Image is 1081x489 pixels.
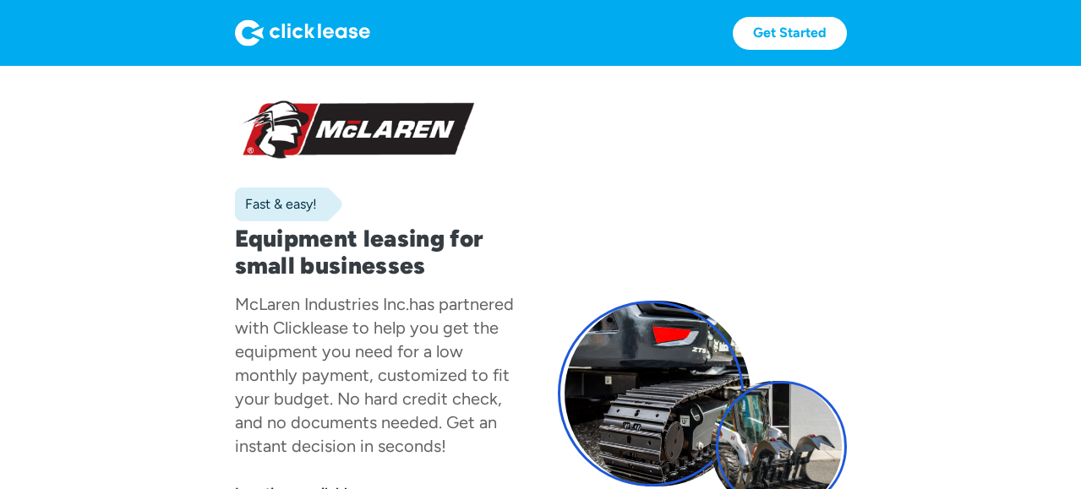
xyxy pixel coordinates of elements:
[235,196,317,213] div: Fast & easy!
[235,294,409,314] div: McLaren Industries Inc.
[235,225,524,279] h1: Equipment leasing for small businesses
[235,19,370,46] img: Logo
[235,294,514,456] div: has partnered with Clicklease to help you get the equipment you need for a low monthly payment, c...
[733,17,847,50] a: Get Started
